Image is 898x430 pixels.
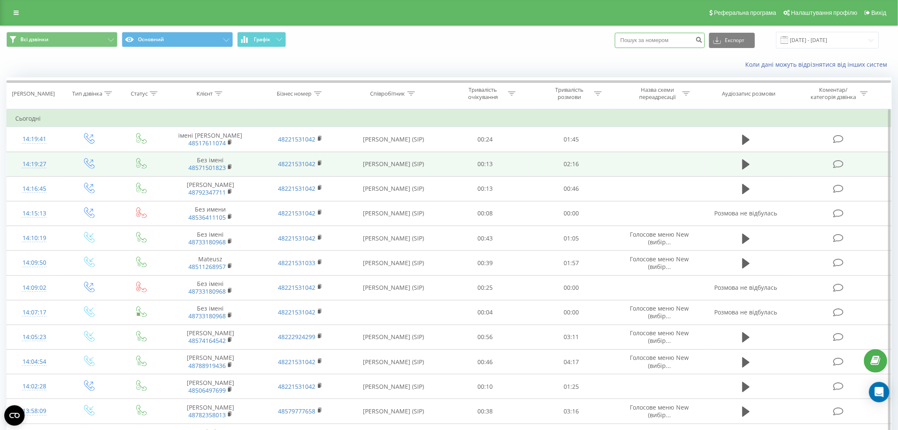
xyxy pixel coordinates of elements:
[278,259,316,267] a: 48221531033
[442,374,528,399] td: 00:10
[278,358,316,366] a: 48221531042
[15,131,53,147] div: 14:19:41
[528,350,615,374] td: 04:17
[15,255,53,271] div: 14:09:50
[345,201,442,226] td: [PERSON_NAME] (SIP)
[188,312,226,320] a: 48733180968
[442,300,528,325] td: 00:04
[345,275,442,300] td: [PERSON_NAME] (SIP)
[345,399,442,424] td: [PERSON_NAME] (SIP)
[278,407,316,415] a: 48579777658
[166,127,255,152] td: імені [PERSON_NAME]
[278,184,316,192] a: 48221531042
[4,405,25,426] button: Open CMP widget
[528,251,615,275] td: 01:57
[528,325,615,349] td: 03:11
[20,36,48,43] span: Всі дзвінки
[345,325,442,349] td: [PERSON_NAME] (SIP)
[442,275,528,300] td: 00:25
[528,275,615,300] td: 00:00
[188,337,226,345] a: 48574164542
[345,251,442,275] td: [PERSON_NAME] (SIP)
[791,9,857,16] span: Налаштування профілю
[15,156,53,173] div: 14:19:27
[278,283,316,291] a: 48221531042
[166,399,255,424] td: [PERSON_NAME]
[15,403,53,419] div: 13:58:09
[7,110,892,127] td: Сьогодні
[528,300,615,325] td: 00:00
[715,308,777,316] span: Розмова не відбулась
[188,139,226,147] a: 48517611074
[345,226,442,251] td: [PERSON_NAME] (SIP)
[188,263,226,271] a: 48511268957
[442,399,528,424] td: 00:38
[166,350,255,374] td: [PERSON_NAME]
[528,226,615,251] td: 01:05
[122,32,233,47] button: Основний
[460,86,506,101] div: Тривалість очікування
[15,329,53,345] div: 14:05:23
[442,127,528,152] td: 00:24
[196,90,213,97] div: Клієнт
[872,9,887,16] span: Вихід
[442,350,528,374] td: 00:46
[345,152,442,176] td: [PERSON_NAME] (SIP)
[277,90,312,97] div: Бізнес номер
[188,213,226,221] a: 48536411105
[188,386,226,394] a: 48506497699
[630,354,689,369] span: Голосове меню New (вибір...
[15,354,53,370] div: 14:04:54
[746,60,892,68] a: Коли дані можуть відрізнятися вiд інших систем
[188,238,226,246] a: 48733180968
[528,127,615,152] td: 01:45
[345,127,442,152] td: [PERSON_NAME] (SIP)
[442,251,528,275] td: 00:39
[188,287,226,295] a: 48733180968
[528,152,615,176] td: 02:16
[630,304,689,320] span: Голосове меню New (вибір...
[72,90,102,97] div: Тип дзвінка
[278,160,316,168] a: 48221531042
[715,209,777,217] span: Розмова не відбулась
[630,329,689,345] span: Голосове меню New (вибір...
[166,226,255,251] td: Без імені
[15,230,53,246] div: 14:10:19
[442,325,528,349] td: 00:56
[166,325,255,349] td: [PERSON_NAME]
[630,403,689,419] span: Голосове меню New (вибір...
[345,374,442,399] td: [PERSON_NAME] (SIP)
[808,86,858,101] div: Коментар/категорія дзвінка
[15,181,53,197] div: 14:16:45
[345,176,442,201] td: [PERSON_NAME] (SIP)
[166,251,255,275] td: Mateusz
[278,135,316,143] a: 48221531042
[15,378,53,395] div: 14:02:28
[237,32,286,47] button: Графік
[278,209,316,217] a: 48221531042
[722,90,776,97] div: Аудіозапис розмови
[166,176,255,201] td: [PERSON_NAME]
[188,411,226,419] a: 48782358013
[715,283,777,291] span: Розмова не відбулась
[166,300,255,325] td: Без імені
[442,201,528,226] td: 00:08
[528,374,615,399] td: 01:25
[630,230,689,246] span: Голосове меню New (вибір...
[615,33,705,48] input: Пошук за номером
[166,374,255,399] td: [PERSON_NAME]
[528,201,615,226] td: 00:00
[370,90,405,97] div: Співробітник
[166,152,255,176] td: Без імені
[166,275,255,300] td: Без імені
[278,234,316,242] a: 48221531042
[278,382,316,390] a: 48221531042
[131,90,148,97] div: Статус
[547,86,592,101] div: Тривалість розмови
[6,32,118,47] button: Всі дзвінки
[442,226,528,251] td: 00:43
[188,362,226,370] a: 48788919436
[528,399,615,424] td: 03:16
[528,176,615,201] td: 00:46
[15,205,53,222] div: 14:15:13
